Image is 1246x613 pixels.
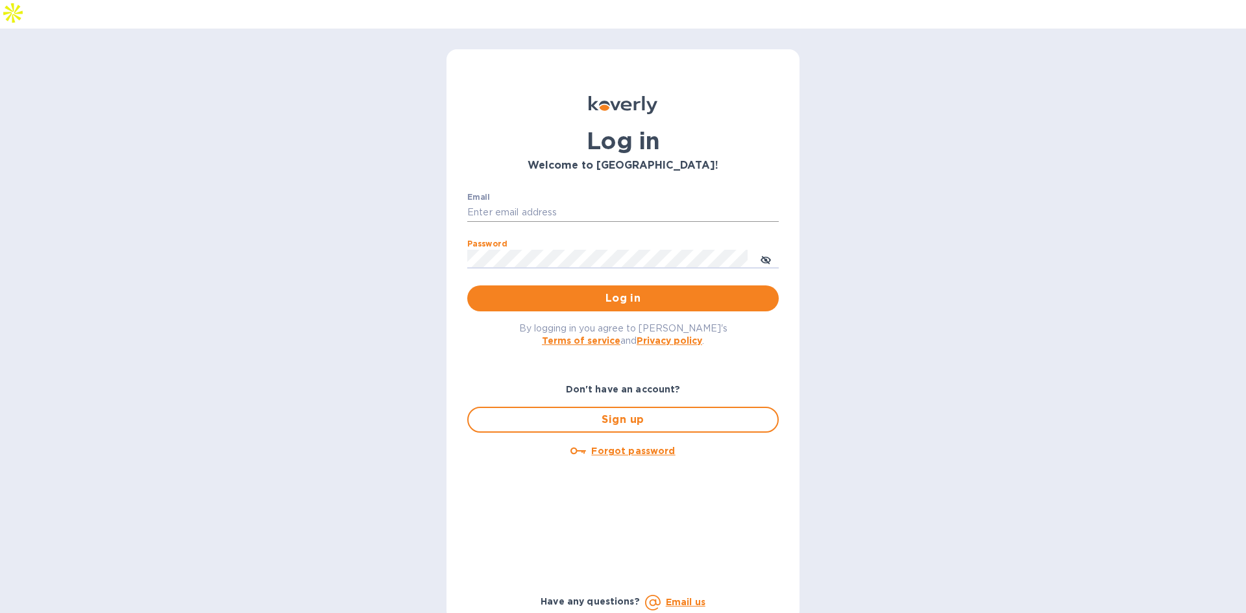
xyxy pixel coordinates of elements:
[467,285,779,311] button: Log in
[467,160,779,172] h3: Welcome to [GEOGRAPHIC_DATA]!
[479,412,767,427] span: Sign up
[467,240,507,248] label: Password
[753,246,779,272] button: toggle password visibility
[637,335,702,346] a: Privacy policy
[591,446,675,456] u: Forgot password
[467,407,779,433] button: Sign up
[478,291,768,306] span: Log in
[467,193,490,201] label: Email
[519,323,727,346] span: By logging in you agree to [PERSON_NAME]'s and .
[589,96,657,114] img: Koverly
[566,384,681,394] b: Don't have an account?
[541,596,640,607] b: Have any questions?
[542,335,620,346] a: Terms of service
[666,597,705,607] a: Email us
[467,127,779,154] h1: Log in
[467,203,779,222] input: Enter email address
